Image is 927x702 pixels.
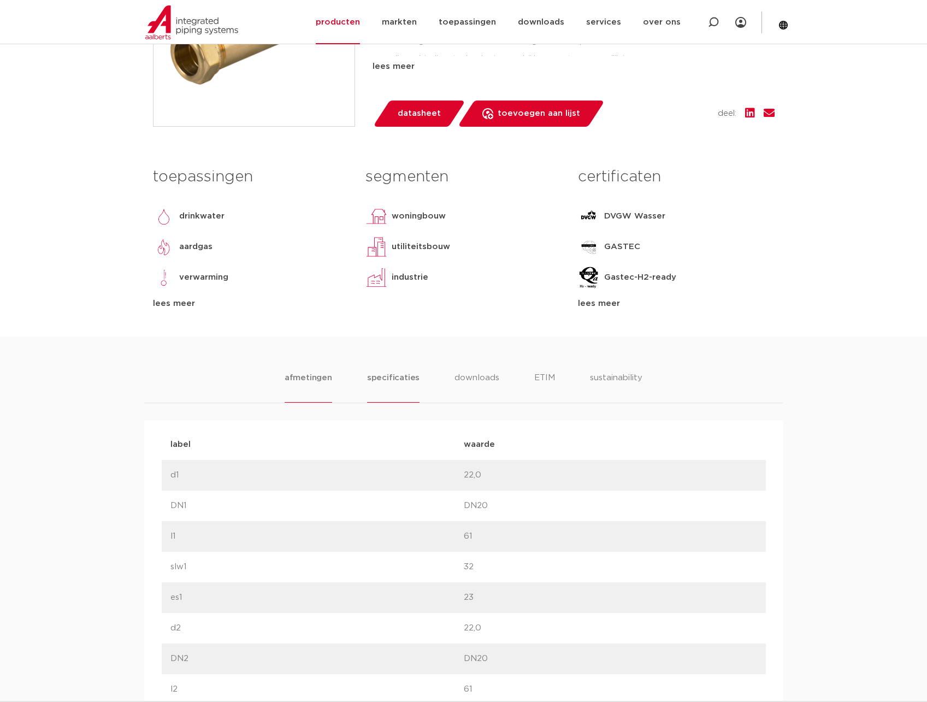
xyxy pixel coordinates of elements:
h3: certificaten [578,166,774,188]
li: downloads [454,371,499,403]
p: utiliteitsbouw [392,240,450,253]
img: DVGW Wasser [578,205,600,227]
img: aardgas [153,236,175,258]
p: d1 [170,469,464,482]
img: industrie [365,267,387,288]
p: DVGW Wasser [604,210,665,223]
p: DN2 [170,652,464,665]
p: DN20 [464,652,757,665]
p: l1 [170,530,464,543]
p: 61 [464,683,757,696]
p: waarde [464,438,757,451]
h3: segmenten [365,166,562,188]
p: slw1 [170,561,464,574]
img: drinkwater [153,205,175,227]
span: deel: [718,107,736,120]
p: drinkwater [179,210,225,223]
div: lees meer [373,60,775,73]
img: Gastec-H2-ready [578,267,600,288]
div: lees meer [578,297,774,310]
p: 23 [464,591,757,604]
li: snelle verbindingstechnologie waarbij her-montage mogelijk is [381,50,775,68]
li: specificaties [367,371,420,403]
span: toevoegen aan lijst [498,105,580,122]
p: aardgas [179,240,212,253]
div: lees meer [153,297,349,310]
img: verwarming [153,267,175,288]
img: woningbouw [365,205,387,227]
p: 22,0 [464,622,757,635]
h3: toepassingen [153,166,349,188]
li: sustainability [590,371,642,403]
p: DN20 [464,499,757,512]
p: 32 [464,561,757,574]
p: 22,0 [464,469,757,482]
p: es1 [170,591,464,604]
p: DN1 [170,499,464,512]
p: Gastec-H2-ready [604,271,676,284]
a: datasheet [373,101,465,127]
p: label [170,438,464,451]
p: d2 [170,622,464,635]
p: 61 [464,530,757,543]
p: industrie [392,271,428,284]
p: GASTEC [604,240,640,253]
li: afmetingen [285,371,332,403]
li: ETIM [534,371,555,403]
img: utiliteitsbouw [365,236,387,258]
p: verwarming [179,271,228,284]
span: datasheet [398,105,441,122]
img: GASTEC [578,236,600,258]
p: l2 [170,683,464,696]
p: woningbouw [392,210,446,223]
